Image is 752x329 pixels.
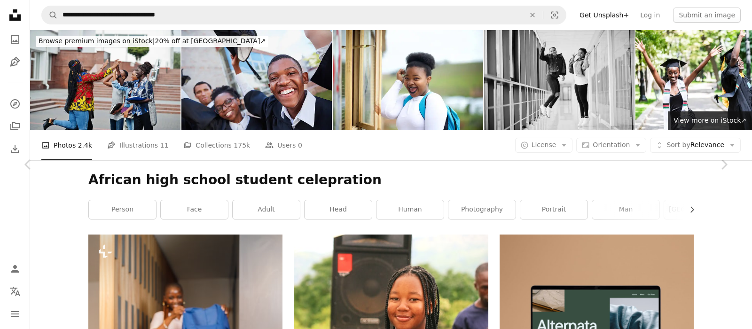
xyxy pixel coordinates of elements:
[448,200,516,219] a: photography
[161,200,228,219] a: face
[6,53,24,71] a: Illustrations
[6,94,24,113] a: Explore
[576,138,646,153] button: Orientation
[674,117,746,124] span: View more on iStock ↗
[333,30,483,130] img: Young African Girl Smiling combing hair outside shack window in township
[39,37,266,45] span: 20% off at [GEOGRAPHIC_DATA] ↗
[666,141,690,149] span: Sort by
[181,30,332,130] img: Graduation is reason enough to smile
[673,8,741,23] button: Submit an image
[668,111,752,130] a: View more on iStock↗
[520,200,587,219] a: portrait
[6,305,24,323] button: Menu
[515,138,573,153] button: License
[42,6,58,24] button: Search Unsplash
[30,30,274,53] a: Browse premium images on iStock|20% off at [GEOGRAPHIC_DATA]↗
[6,259,24,278] a: Log in / Sign up
[298,140,302,150] span: 0
[574,8,634,23] a: Get Unsplash+
[592,200,659,219] a: man
[233,200,300,219] a: adult
[683,200,694,219] button: scroll list to the right
[543,6,566,24] button: Visual search
[664,200,731,219] a: [GEOGRAPHIC_DATA]
[650,138,741,153] button: Sort byRelevance
[484,30,634,130] img: Two african woman friends
[265,130,302,160] a: Users 0
[234,140,250,150] span: 175k
[183,130,250,160] a: Collections 175k
[6,30,24,49] a: Photos
[89,200,156,219] a: person
[305,200,372,219] a: head
[30,30,180,130] img: Group of five african college students
[88,172,694,188] h1: African high school student celepration
[666,141,724,150] span: Relevance
[39,37,155,45] span: Browse premium images on iStock |
[634,8,666,23] a: Log in
[522,6,543,24] button: Clear
[160,140,169,150] span: 11
[41,6,566,24] form: Find visuals sitewide
[376,200,444,219] a: human
[532,141,556,149] span: License
[6,282,24,301] button: Language
[593,141,630,149] span: Orientation
[696,119,752,210] a: Next
[107,130,168,160] a: Illustrations 11
[6,117,24,136] a: Collections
